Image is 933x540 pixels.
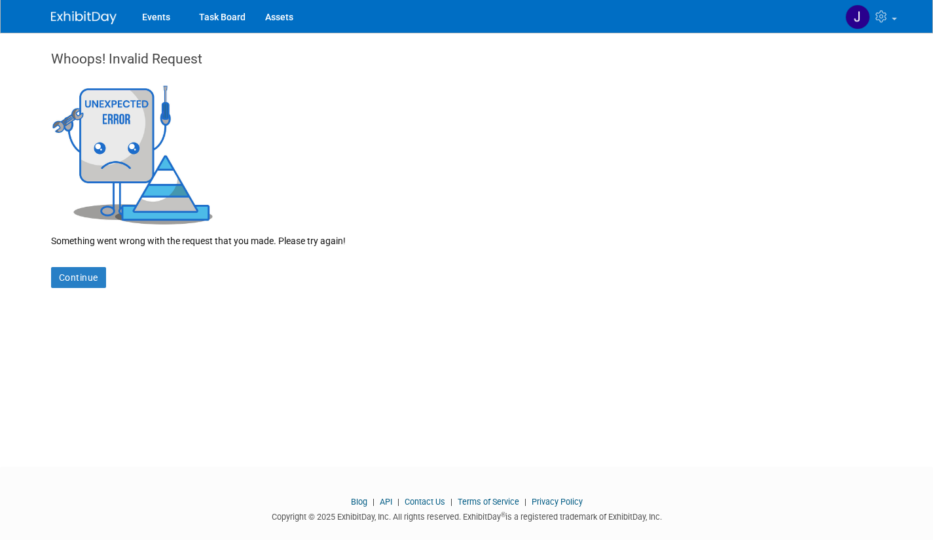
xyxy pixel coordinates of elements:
[845,5,870,29] img: Jason Cuskelly
[369,497,378,507] span: |
[394,497,403,507] span: |
[458,497,519,507] a: Terms of Service
[501,511,505,518] sup: ®
[405,497,445,507] a: Contact Us
[447,497,456,507] span: |
[51,11,117,24] img: ExhibitDay
[380,497,392,507] a: API
[51,49,883,82] div: Whoops! Invalid Request
[532,497,583,507] a: Privacy Policy
[51,82,215,225] img: Invalid Request
[351,497,367,507] a: Blog
[51,225,883,247] div: Something went wrong with the request that you made. Please try again!
[521,497,530,507] span: |
[51,267,106,288] a: Continue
